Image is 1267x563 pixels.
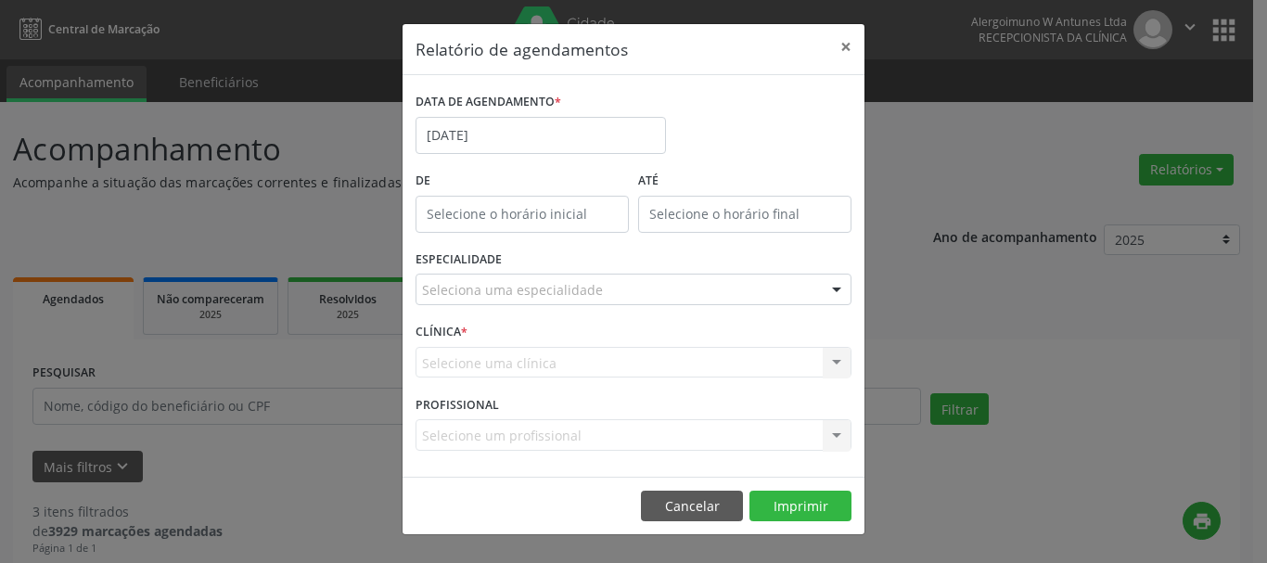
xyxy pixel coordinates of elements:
[749,491,851,522] button: Imprimir
[416,37,628,61] h5: Relatório de agendamentos
[422,280,603,300] span: Seleciona uma especialidade
[827,24,864,70] button: Close
[416,318,467,347] label: CLÍNICA
[416,167,629,196] label: De
[416,246,502,275] label: ESPECIALIDADE
[638,167,851,196] label: ATÉ
[641,491,743,522] button: Cancelar
[416,88,561,117] label: DATA DE AGENDAMENTO
[416,390,499,419] label: PROFISSIONAL
[416,117,666,154] input: Selecione uma data ou intervalo
[416,196,629,233] input: Selecione o horário inicial
[638,196,851,233] input: Selecione o horário final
